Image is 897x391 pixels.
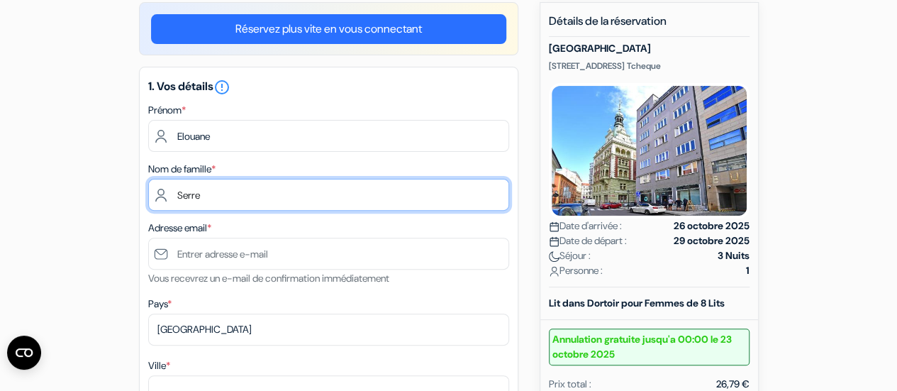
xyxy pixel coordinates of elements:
[549,219,622,233] span: Date d'arrivée :
[549,221,559,232] img: calendar.svg
[213,79,230,94] a: error_outline
[674,219,750,233] strong: 26 octobre 2025
[213,79,230,96] i: error_outline
[148,238,509,270] input: Entrer adresse e-mail
[148,358,170,373] label: Ville
[549,60,750,72] p: [STREET_ADDRESS] Tcheque
[549,14,750,37] h5: Détails de la réservation
[148,179,509,211] input: Entrer le nom de famille
[148,221,211,236] label: Adresse email
[148,120,509,152] input: Entrez votre prénom
[549,236,559,247] img: calendar.svg
[148,79,509,96] h5: 1. Vos détails
[549,251,559,262] img: moon.svg
[148,272,389,285] small: Vous recevrez un e-mail de confirmation immédiatement
[148,297,172,312] label: Pays
[718,248,750,263] strong: 3 Nuits
[549,248,591,263] span: Séjour :
[549,233,627,248] span: Date de départ :
[151,14,506,44] a: Réservez plus vite en vous connectant
[549,297,725,309] b: Lit dans Dortoir pour Femmes de 8 Lits
[746,263,750,278] strong: 1
[148,162,216,177] label: Nom de famille
[549,266,559,277] img: user_icon.svg
[148,103,186,118] label: Prénom
[549,43,750,55] h5: [GEOGRAPHIC_DATA]
[549,329,750,365] small: Annulation gratuite jusqu'a 00:00 le 23 octobre 2025
[549,263,603,278] span: Personne :
[674,233,750,248] strong: 29 octobre 2025
[7,336,41,370] button: Ouvrir le widget CMP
